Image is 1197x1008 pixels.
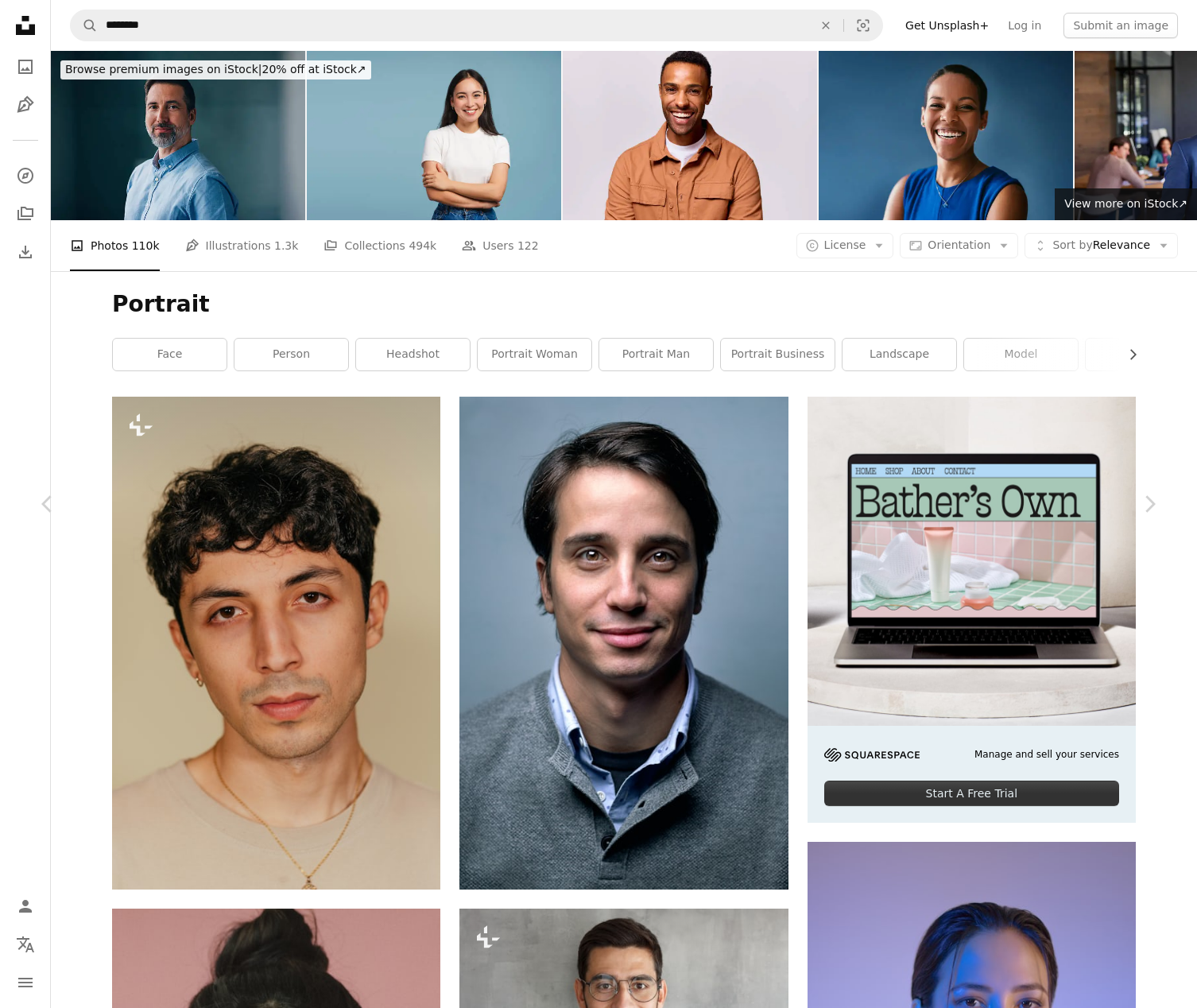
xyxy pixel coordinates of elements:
[51,51,305,220] img: Confident Mature Man Smiling in Professional Attire with a Calm Background
[563,51,817,220] img: Studio portrait of happy multiracial mid adult man wearing brown shirt, toothy smile
[51,51,381,89] a: Browse premium images on iStock|20% off at iStock↗
[234,339,348,370] a: person
[1052,238,1092,251] span: Sort by
[808,397,1136,823] a: Manage and sell your servicesStart A Free Trial
[307,51,561,220] img: Smiling asian woman posing with crossed arms looking at camera on blue background
[1102,428,1197,580] a: Next
[1055,188,1197,220] a: View more on iStock↗
[796,233,894,258] button: License
[462,220,538,271] a: Users 122
[808,10,843,41] button: Clear
[964,339,1078,370] a: model
[478,339,591,370] a: portrait woman
[10,929,41,960] button: Language
[356,339,470,370] a: headshot
[185,220,299,271] a: Illustrations 1.3k
[112,636,440,650] a: a man wearing a necklace with a cross on it
[10,160,41,192] a: Explore
[71,10,98,41] button: Search Unsplash
[824,748,920,762] img: file-1705255347840-230a6ab5bca9image
[824,781,1119,806] div: Start A Free Trial
[10,967,41,998] button: Menu
[896,13,998,38] a: Get Unsplash+
[10,89,41,121] a: Illustrations
[65,63,261,76] span: Browse premium images on iStock |
[900,233,1018,258] button: Orientation
[323,220,436,271] a: Collections 494k
[998,13,1051,38] a: Log in
[599,339,713,370] a: portrait man
[459,397,788,890] img: man wearing Henley top portrait
[808,397,1136,725] img: file-1707883121023-8e3502977149image
[1025,233,1178,258] button: Sort byRelevance
[274,237,298,254] span: 1.3k
[819,51,1073,220] img: Confident Woman Smiling Against a Blue Background
[824,238,866,251] span: License
[459,636,788,650] a: man wearing Henley top portrait
[70,10,883,41] form: Find visuals sitewide
[974,748,1119,762] span: Manage and sell your services
[1052,238,1150,254] span: Relevance
[844,10,882,41] button: Visual search
[1063,13,1178,38] button: Submit an image
[113,339,227,370] a: face
[517,237,539,254] span: 122
[10,890,41,922] a: Log in / Sign up
[65,63,366,76] span: 20% off at iStock ↗
[112,397,440,890] img: a man wearing a necklace with a cross on it
[10,236,41,268] a: Download History
[10,198,41,230] a: Collections
[10,51,41,83] a: Photos
[409,237,436,254] span: 494k
[1064,197,1187,210] span: View more on iStock ↗
[843,339,956,370] a: landscape
[112,290,1136,319] h1: Portrait
[928,238,990,251] span: Orientation
[1118,339,1136,370] button: scroll list to the right
[721,339,835,370] a: portrait business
